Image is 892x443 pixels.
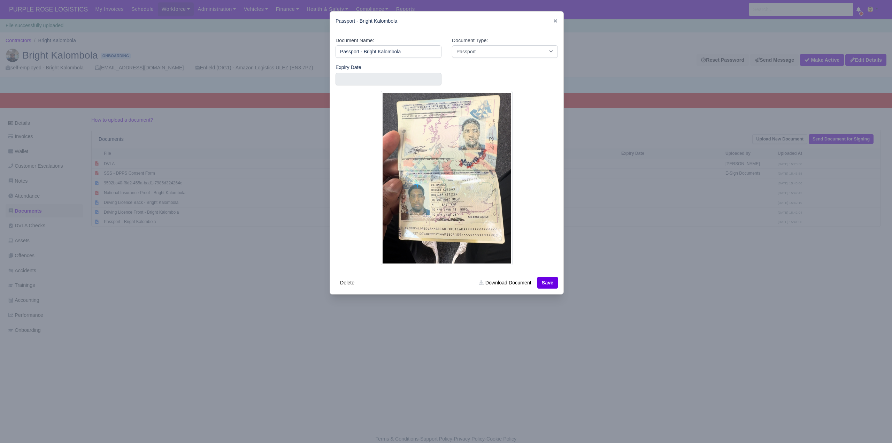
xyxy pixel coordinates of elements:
label: Document Type: [452,37,488,45]
iframe: Chat Widget [767,362,892,443]
label: Expiry Date [336,63,361,71]
button: Delete [336,277,359,289]
div: Passport - Bright Kalombola [330,12,563,31]
label: Document Name: [336,37,374,45]
a: Download Document [474,277,536,289]
button: Save [537,277,558,289]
